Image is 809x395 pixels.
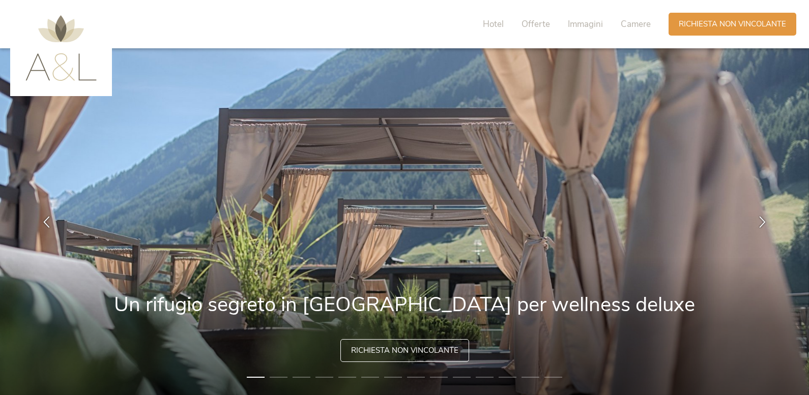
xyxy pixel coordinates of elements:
[351,345,458,356] span: Richiesta non vincolante
[25,15,97,81] img: AMONTI & LUNARIS Wellnessresort
[568,18,603,30] span: Immagini
[522,18,550,30] span: Offerte
[483,18,504,30] span: Hotel
[621,18,651,30] span: Camere
[679,19,786,29] span: Richiesta non vincolante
